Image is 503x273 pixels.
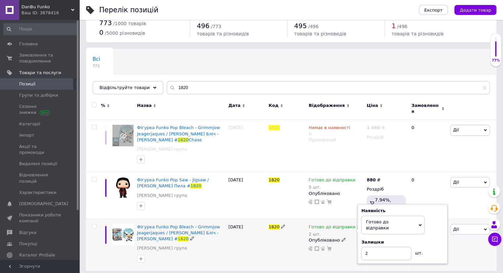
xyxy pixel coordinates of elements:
div: Перелік позицій [99,7,158,14]
span: Групи та добірки [19,92,58,98]
span: Показники роботи компанії [19,212,61,224]
span: Дії [453,180,459,185]
span: / 1000 товарів [113,21,146,26]
span: / 773 [211,24,221,29]
span: Фігурка Funko Pop Bleach - Grimmjow Jeagerjaques / [PERSON_NAME] Бліч - [PERSON_NAME] # [137,125,220,142]
span: товарів та різновидів [294,31,346,36]
div: 77% [490,58,501,63]
input: Пошук [3,23,78,35]
span: товарів та різновидів [392,31,443,36]
span: Експорт [424,8,443,13]
span: 1820 [269,224,279,229]
span: Відгуки [19,230,36,236]
span: 495 [294,22,307,30]
span: / 5000 різновидів [105,30,145,36]
button: Чат з покупцем [488,233,501,246]
img: Фигурка Funko Pop Bleach - Grimmjow Jeagerjaques / Фанко Поп Блич - Гриммджо Джагерджак #1820 Chase [112,125,134,146]
span: Відновлення позицій [19,172,61,184]
span: Немає в наявності [309,125,350,132]
span: 496 [197,22,209,30]
img: Фигурка Funko Pop Bleach - Grimmjow Jeagerjaques / Фанко Поп Блич - Гриммджо Джагерджак #1820 [112,224,134,245]
span: Видалені позиції [19,161,57,167]
span: Відфільтруйте товари [100,85,150,90]
span: 773 [93,64,100,68]
span: 1 [392,22,396,30]
div: Наявність [361,208,444,214]
div: 0 [407,120,448,172]
span: Дії [453,127,459,132]
span: Додати товар [460,8,491,13]
span: Код [269,103,278,109]
span: Відображення [309,103,345,109]
div: 5 шт. [309,185,355,190]
span: 0 [99,28,104,36]
span: 1820 [269,125,279,130]
div: [DATE] [227,172,267,219]
a: Фігурка Funko Pop Bleach - Grimmjow Jeagerjaques / [PERSON_NAME] Бліч - [PERSON_NAME] #1820 [137,224,220,241]
span: товарів та різновидів [197,31,249,36]
a: Фігурка Funko Pop Bleach - Grimmjow Jeagerjaques / [PERSON_NAME] Бліч - [PERSON_NAME] #1820Chase [137,125,220,142]
span: Категорії [19,121,40,127]
span: Каталог ProSale [19,252,55,258]
span: 1820 [269,177,279,182]
span: Фігурка Funko Pop Bleach - Grimmjow Jeagerjaques / [PERSON_NAME] Бліч - [PERSON_NAME] # [137,224,220,241]
span: 7.94%, 69.83 ₴ [375,197,393,209]
span: Дії [453,227,459,232]
span: Фігурка Funko Pop Saw - Jigsaw / [PERSON_NAME] Пила # [137,177,209,188]
span: Замовлення та повідомлення [19,52,61,64]
span: Товари та послуги [19,70,61,76]
span: % [101,103,105,109]
a: [PERSON_NAME] група [137,146,187,152]
div: 2 шт. [309,232,361,237]
span: Характеристики [19,190,57,196]
span: Chase [189,137,202,142]
span: Готово до відправки [366,219,389,230]
span: 1820 [190,183,201,188]
span: 1820 [178,137,189,142]
div: 0 [309,125,350,137]
span: Імпорт [19,132,34,138]
div: ₴ [367,125,385,131]
span: DanBu Funko [21,4,71,10]
div: [DATE] [227,120,267,172]
span: Ціна [367,103,378,109]
span: Замовлення [411,103,440,114]
div: [DATE] [227,219,267,271]
div: ₴ [367,177,380,183]
div: Роздріб [367,134,406,140]
input: Пошук по назві позиції, артикулу і пошуковим запитам [167,81,490,94]
div: шт. [411,247,425,256]
span: Позиції [19,81,35,87]
span: / 496 [397,24,407,29]
span: Акції та промокоди [19,144,61,156]
span: Назва [137,103,151,109]
a: [PERSON_NAME] група [137,193,187,199]
span: Готово до відправки [309,224,355,231]
a: [PERSON_NAME] група [137,245,187,251]
button: Експорт [419,5,448,15]
div: 0 [407,172,448,219]
div: Опубліковано [309,191,363,197]
span: 773 [99,19,112,27]
span: / 496 [308,24,318,29]
span: Сезонні знижки [19,104,61,115]
span: Головна [19,41,38,47]
span: Готово до відправки [309,177,355,184]
span: Покупці [19,241,37,247]
span: Всі [93,56,100,62]
span: [DEMOGRAPHIC_DATA] [19,201,68,207]
button: Додати товар [454,5,496,15]
div: Опубліковано [309,237,363,243]
div: Прихований [309,137,363,143]
a: Фігурка Funko Pop Saw - Jigsaw / [PERSON_NAME] Пила #1820 [137,177,209,188]
b: 1 480 [367,125,380,130]
div: Роздріб [367,186,406,192]
span: Дата [229,103,241,109]
span: 1820 [178,236,189,241]
div: Залишки [361,239,444,245]
img: Фигурка Funko Pop Saw - Jigsaw / Фанко Поп Пила #1820 [112,177,134,198]
b: 880 [367,177,376,182]
div: Ваш ID: 3878416 [21,10,79,16]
